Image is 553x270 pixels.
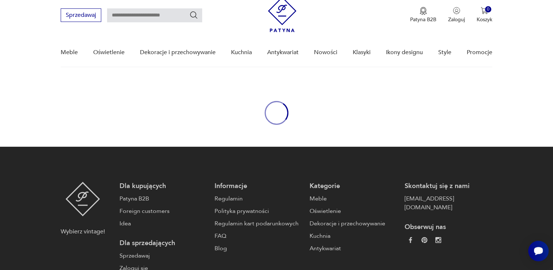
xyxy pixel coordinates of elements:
a: Antykwariat [310,244,397,253]
a: Polityka prywatności [215,207,302,215]
a: Klasyki [353,38,371,67]
a: Oświetlenie [93,38,125,67]
a: Kuchnia [231,38,252,67]
button: Sprzedawaj [61,8,101,22]
a: Ikona medaluPatyna B2B [410,7,436,23]
a: Regulamin kart podarunkowych [215,219,302,228]
img: 37d27d81a828e637adc9f9cb2e3d3a8a.webp [421,237,427,243]
a: Patyna B2B [120,194,207,203]
p: Wybierz vintage! [61,227,105,236]
p: Dla sprzedających [120,239,207,248]
a: FAQ [215,232,302,240]
a: Dekoracje i przechowywanie [140,38,216,67]
a: Kuchnia [310,232,397,240]
a: Nowości [314,38,337,67]
a: Style [438,38,451,67]
p: Skontaktuj się z nami [405,182,492,191]
img: da9060093f698e4c3cedc1453eec5031.webp [408,237,413,243]
img: Ikonka użytkownika [453,7,460,14]
button: 0Koszyk [477,7,492,23]
img: Ikona koszyka [481,7,488,14]
a: Foreign customers [120,207,207,215]
a: Promocje [467,38,492,67]
a: Sprzedawaj [120,251,207,260]
p: Patyna B2B [410,16,436,23]
img: c2fd9cf7f39615d9d6839a72ae8e59e5.webp [435,237,441,243]
button: Zaloguj [448,7,465,23]
a: Antykwariat [267,38,299,67]
a: Dekoracje i przechowywanie [310,219,397,228]
a: Idea [120,219,207,228]
a: Sprzedawaj [61,13,101,18]
p: Dla kupujących [120,182,207,191]
button: Patyna B2B [410,7,436,23]
p: Informacje [215,182,302,191]
a: [EMAIL_ADDRESS][DOMAIN_NAME] [405,194,492,212]
a: Ikony designu [386,38,423,67]
a: Meble [310,194,397,203]
a: Oświetlenie [310,207,397,215]
a: Blog [215,244,302,253]
p: Koszyk [477,16,492,23]
img: Patyna - sklep z meblami i dekoracjami vintage [65,182,100,216]
img: Ikona medalu [420,7,427,15]
p: Obserwuj nas [405,223,492,232]
a: Meble [61,38,78,67]
div: 0 [485,6,491,12]
iframe: Smartsupp widget button [528,241,549,261]
p: Zaloguj [448,16,465,23]
a: Regulamin [215,194,302,203]
p: Kategorie [310,182,397,191]
button: Szukaj [189,11,198,19]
